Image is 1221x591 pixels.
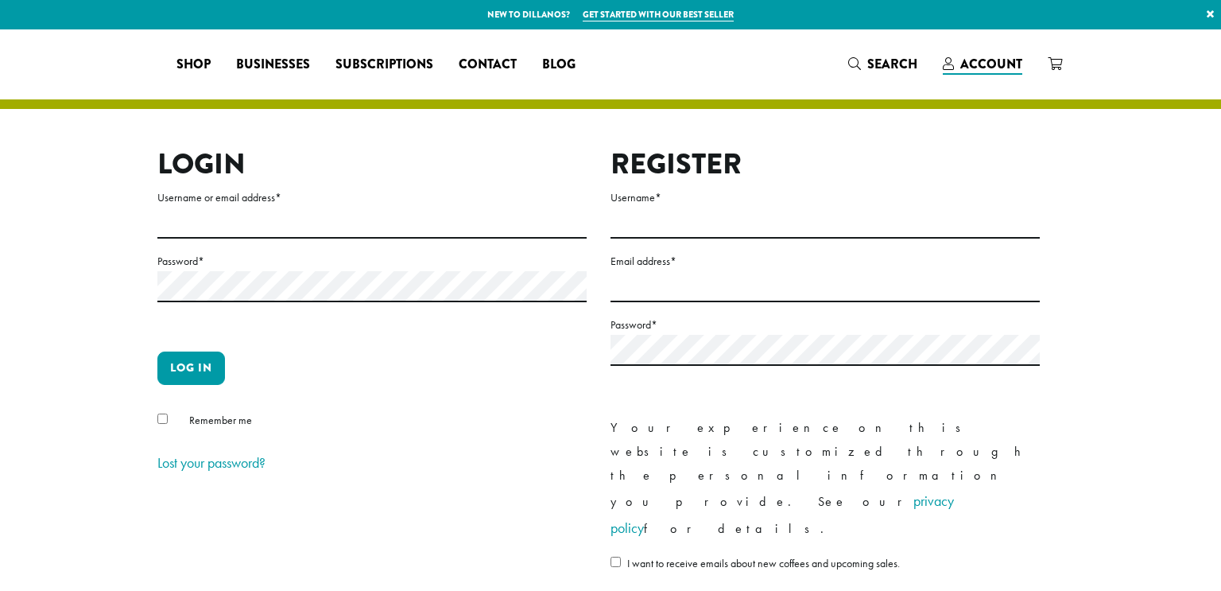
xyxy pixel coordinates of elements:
span: Account [960,55,1022,73]
label: Username or email address [157,188,587,208]
h2: Login [157,147,587,181]
label: Password [157,251,587,271]
span: Contact [459,55,517,75]
label: Email address [610,251,1040,271]
span: Subscriptions [335,55,433,75]
a: Lost your password? [157,453,266,472]
label: Password [610,315,1040,335]
a: Get started with our best seller [583,8,734,21]
span: Remember me [189,413,252,427]
label: Username [610,188,1040,208]
a: privacy policy [610,492,954,537]
p: Your experience on this website is customized through the personal information you provide. See o... [610,416,1040,542]
span: I want to receive emails about new coffees and upcoming sales. [627,556,900,570]
a: Shop [164,52,223,77]
span: Shop [176,55,211,75]
h2: Register [610,147,1040,181]
input: I want to receive emails about new coffees and upcoming sales. [610,557,621,567]
span: Blog [542,55,576,75]
button: Log in [157,352,225,385]
span: Search [867,55,917,73]
a: Search [835,51,930,77]
span: Businesses [236,55,310,75]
